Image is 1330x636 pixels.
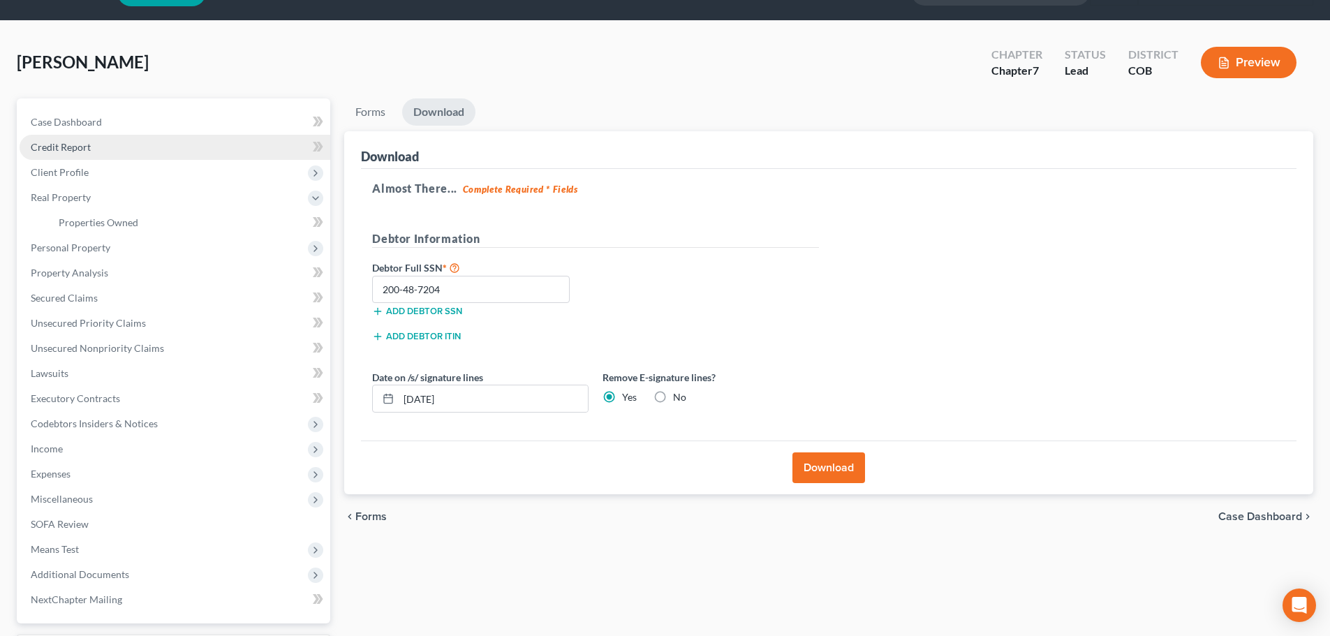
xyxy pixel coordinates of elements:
[673,390,686,404] label: No
[1128,63,1178,79] div: COB
[20,361,330,386] a: Lawsuits
[1283,589,1316,622] div: Open Intercom Messenger
[31,543,79,555] span: Means Test
[361,148,419,165] div: Download
[1218,511,1313,522] a: Case Dashboard chevron_right
[20,135,330,160] a: Credit Report
[20,512,330,537] a: SOFA Review
[372,180,1285,197] h5: Almost There...
[991,63,1042,79] div: Chapter
[31,116,102,128] span: Case Dashboard
[372,370,483,385] label: Date on /s/ signature lines
[344,511,406,522] button: chevron_left Forms
[1065,63,1106,79] div: Lead
[31,468,71,480] span: Expenses
[372,276,570,304] input: XXX-XX-XXXX
[20,311,330,336] a: Unsecured Priority Claims
[20,110,330,135] a: Case Dashboard
[47,210,330,235] a: Properties Owned
[344,511,355,522] i: chevron_left
[372,331,461,342] button: Add debtor ITIN
[31,518,89,530] span: SOFA Review
[17,52,149,72] span: [PERSON_NAME]
[31,392,120,404] span: Executory Contracts
[991,47,1042,63] div: Chapter
[31,292,98,304] span: Secured Claims
[372,306,462,317] button: Add debtor SSN
[1201,47,1296,78] button: Preview
[344,98,397,126] a: Forms
[59,216,138,228] span: Properties Owned
[399,385,588,412] input: MM/DD/YYYY
[31,317,146,329] span: Unsecured Priority Claims
[372,230,819,248] h5: Debtor Information
[31,568,129,580] span: Additional Documents
[31,191,91,203] span: Real Property
[31,267,108,279] span: Property Analysis
[20,260,330,286] a: Property Analysis
[31,141,91,153] span: Credit Report
[31,443,63,454] span: Income
[1033,64,1039,77] span: 7
[355,511,387,522] span: Forms
[622,390,637,404] label: Yes
[20,386,330,411] a: Executory Contracts
[31,493,93,505] span: Miscellaneous
[31,367,68,379] span: Lawsuits
[31,242,110,253] span: Personal Property
[463,184,578,195] strong: Complete Required * Fields
[1065,47,1106,63] div: Status
[20,286,330,311] a: Secured Claims
[365,259,596,276] label: Debtor Full SSN
[402,98,475,126] a: Download
[31,593,122,605] span: NextChapter Mailing
[20,587,330,612] a: NextChapter Mailing
[31,417,158,429] span: Codebtors Insiders & Notices
[31,166,89,178] span: Client Profile
[1302,511,1313,522] i: chevron_right
[31,342,164,354] span: Unsecured Nonpriority Claims
[792,452,865,483] button: Download
[1128,47,1178,63] div: District
[1218,511,1302,522] span: Case Dashboard
[603,370,819,385] label: Remove E-signature lines?
[20,336,330,361] a: Unsecured Nonpriority Claims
